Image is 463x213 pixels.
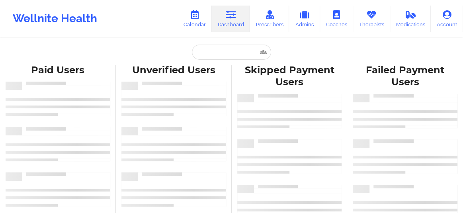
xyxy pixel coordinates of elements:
div: Paid Users [6,64,110,76]
a: Coaches [320,6,353,32]
a: Dashboard [212,6,250,32]
a: Prescribers [250,6,289,32]
a: Account [431,6,463,32]
div: Skipped Payment Users [237,64,342,89]
div: Unverified Users [121,64,226,76]
div: Failed Payment Users [353,64,457,89]
a: Medications [390,6,431,32]
a: Calendar [178,6,212,32]
a: Admins [289,6,320,32]
a: Therapists [353,6,390,32]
